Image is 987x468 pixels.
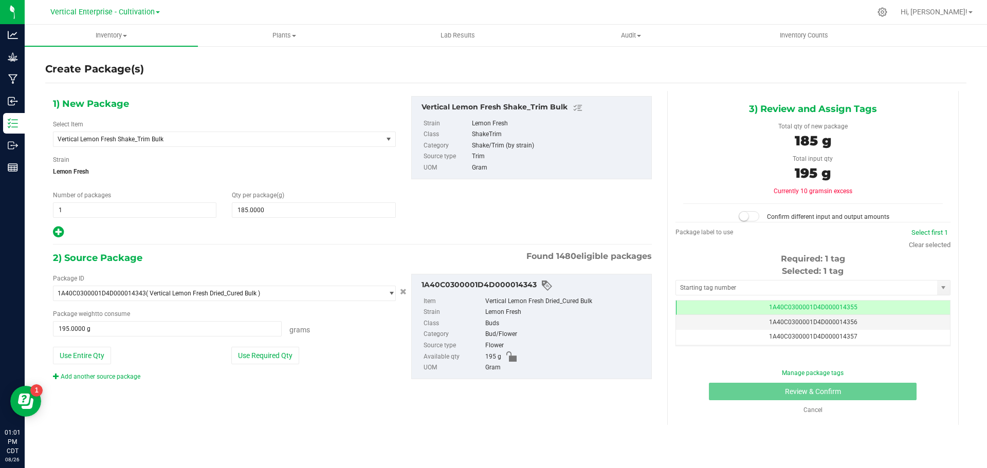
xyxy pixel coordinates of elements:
[774,188,852,195] span: Currently 10 grams
[424,296,483,307] label: Item
[58,290,146,297] span: 1A40C0300001D4D000014343
[767,213,889,220] span: Confirm different input and output amounts
[485,329,646,340] div: Bud/Flower
[53,120,83,129] label: Select Item
[485,318,646,329] div: Buds
[782,266,844,276] span: Selected: 1 tag
[30,384,43,397] iframe: Resource center unread badge
[556,251,576,261] span: 1480
[911,229,948,236] a: Select first 1
[79,310,97,317] span: weight
[289,326,310,334] span: Grams
[472,118,646,129] div: Lemon Fresh
[146,290,260,297] span: ( Vertical Lemon Fresh Dried_Cured Bulk )
[424,329,483,340] label: Category
[424,118,470,129] label: Strain
[424,351,483,363] label: Available qty
[485,340,646,351] div: Flower
[769,333,857,340] span: 1A40C0300001D4D000014357
[422,102,646,114] div: Vertical Lemon Fresh Shake_Trim Bulk
[526,250,652,263] span: Found eligible packages
[485,351,501,363] span: 195 g
[5,456,20,463] p: 08/26
[50,8,155,16] span: Vertical Enterprise - Cultivation
[827,188,852,195] span: in excess
[545,31,717,40] span: Audit
[53,275,84,282] span: Package ID
[424,129,470,140] label: Class
[876,7,889,17] div: Manage settings
[709,383,917,400] button: Review & Confirm
[675,229,733,236] span: Package label to use
[53,347,111,364] button: Use Entire Qty
[198,31,371,40] span: Plants
[53,164,396,179] span: Lemon Fresh
[45,62,144,77] h4: Create Package(s)
[424,318,483,329] label: Class
[766,31,842,40] span: Inventory Counts
[424,151,470,162] label: Source type
[382,286,395,301] span: select
[198,25,371,46] a: Plants
[424,307,483,318] label: Strain
[485,307,646,318] div: Lemon Fresh
[803,406,822,414] a: Cancel
[793,155,833,162] span: Total input qty
[778,123,848,130] span: Total qty of new package
[53,155,69,164] label: Strain
[53,250,142,266] span: 2) Source Package
[749,101,877,117] span: 3) Review and Assign Tags
[795,165,831,181] span: 195 g
[422,279,646,292] div: 1A40C0300001D4D000014343
[427,31,489,40] span: Lab Results
[472,140,646,152] div: Shake/Trim (by strain)
[8,96,18,106] inline-svg: Inbound
[769,304,857,311] span: 1A40C0300001D4D000014355
[231,347,299,364] button: Use Required Qty
[424,340,483,351] label: Source type
[10,386,41,417] iframe: Resource center
[25,25,198,46] a: Inventory
[424,162,470,174] label: UOM
[901,8,967,16] span: Hi, [PERSON_NAME]!
[25,31,198,40] span: Inventory
[485,362,646,373] div: Gram
[8,118,18,128] inline-svg: Inventory
[53,231,64,238] span: Add new output
[472,162,646,174] div: Gram
[53,96,129,111] span: 1) New Package
[232,203,395,217] input: 185.0000
[53,373,140,380] a: Add another source package
[8,74,18,84] inline-svg: Manufacturing
[676,280,937,295] input: Starting tag number
[371,25,544,46] a: Lab Results
[909,241,951,249] a: Clear selected
[8,140,18,151] inline-svg: Outbound
[5,428,20,456] p: 01:01 PM CDT
[718,25,891,46] a: Inventory Counts
[937,280,950,295] span: select
[424,362,483,373] label: UOM
[8,30,18,40] inline-svg: Analytics
[781,254,845,264] span: Required: 1 tag
[53,310,130,317] span: Package to consume
[397,285,410,299] button: Cancel button
[472,151,646,162] div: Trim
[795,133,831,149] span: 185 g
[53,192,111,199] span: Number of packages
[58,136,365,143] span: Vertical Lemon Fresh Shake_Trim Bulk
[485,296,646,307] div: Vertical Lemon Fresh Dried_Cured Bulk
[382,132,395,146] span: select
[472,129,646,140] div: ShakeTrim
[769,319,857,326] span: 1A40C0300001D4D000014356
[53,203,216,217] input: 1
[232,192,284,199] span: Qty per package
[8,52,18,62] inline-svg: Grow
[8,162,18,173] inline-svg: Reports
[277,192,284,199] span: (g)
[424,140,470,152] label: Category
[53,322,281,336] input: 195.0000 g
[544,25,718,46] a: Audit
[782,369,844,377] a: Manage package tags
